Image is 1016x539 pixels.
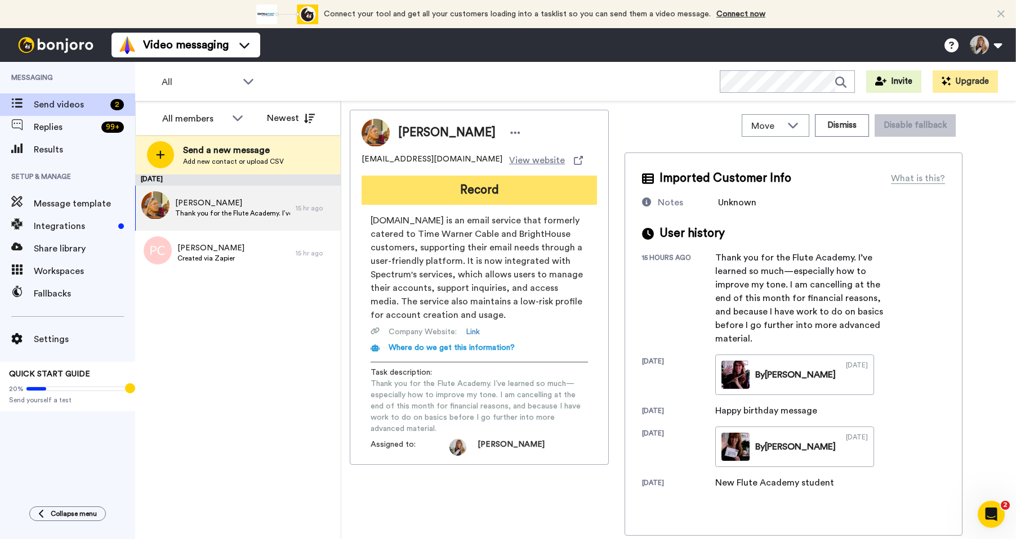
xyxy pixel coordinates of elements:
[162,112,226,125] div: All members
[449,439,466,456] img: b92c3bcc-6fde-43af-a477-fd3260b9ac74-1704150100.jpg
[891,172,945,185] div: What is this?
[751,119,782,133] span: Move
[815,114,869,137] button: Dismiss
[478,439,545,456] span: [PERSON_NAME]
[34,143,135,156] span: Results
[389,344,515,352] span: Where do we get this information?
[177,242,244,254] span: [PERSON_NAME]
[175,197,290,209] span: [PERSON_NAME]
[389,326,457,338] span: Company Website :
[101,122,124,133] div: 99 +
[362,154,502,167] span: [EMAIL_ADDRESS][DOMAIN_NAME]
[875,114,956,137] button: Disable fallback
[125,383,135,393] div: Tooltip anchor
[29,506,106,521] button: Collapse menu
[642,406,715,417] div: [DATE]
[371,378,588,434] span: Thank you for the Flute Academy. I’ve learned so much—especially how to improve my tone. I am can...
[143,37,229,53] span: Video messaging
[9,384,24,393] span: 20%
[141,191,170,219] img: ae58f87d-c393-49fc-912c-a42f77de05e5.jpg
[175,209,290,218] span: Thank you for the Flute Academy. I’ve learned so much—especially how to improve my tone. I am can...
[34,287,135,300] span: Fallbacks
[162,75,237,89] span: All
[177,254,244,263] span: Created via Zapier
[110,99,124,110] div: 2
[34,120,97,134] span: Replies
[755,440,836,453] div: By [PERSON_NAME]
[658,196,683,209] div: Notes
[371,367,449,378] span: Task description :
[978,501,1005,528] iframe: Intercom live chat
[716,10,765,18] a: Connect now
[398,124,496,141] span: [PERSON_NAME]
[118,36,136,54] img: vm-color.svg
[642,357,715,395] div: [DATE]
[259,107,323,129] button: Newest
[642,253,715,345] div: 15 hours ago
[34,219,114,233] span: Integrations
[362,176,597,205] button: Record
[371,439,449,456] span: Assigned to:
[296,204,335,213] div: 15 hr ago
[721,361,750,389] img: 0159d3b5-7057-4158-ba0c-3d3ba1d1570b-thumb.jpg
[846,433,868,461] div: [DATE]
[659,170,791,187] span: Imported Customer Info
[183,143,284,157] span: Send a new message
[755,368,836,381] div: By [PERSON_NAME]
[659,225,725,242] span: User history
[509,154,565,167] span: View website
[34,98,106,111] span: Send videos
[715,354,874,395] a: By[PERSON_NAME][DATE]
[362,119,390,147] img: Image of April Kain-Breese
[715,404,817,417] div: Happy birthday message
[324,10,711,18] span: Connect your tool and get all your customers loading into a tasklist so you can send them a video...
[183,157,284,166] span: Add new contact or upload CSV
[715,476,834,489] div: New Flute Academy student
[933,70,998,93] button: Upgrade
[144,236,172,264] img: pc.png
[642,478,715,489] div: [DATE]
[34,197,135,210] span: Message template
[846,361,868,389] div: [DATE]
[1001,501,1010,510] span: 2
[718,198,756,207] span: Unknown
[715,426,874,467] a: By[PERSON_NAME][DATE]
[256,5,318,24] div: animation
[34,242,135,255] span: Share library
[721,433,750,461] img: 008c191e-e9f9-4110-a84a-1cb546796024-thumb.jpg
[9,396,126,405] span: Send yourself a test
[51,509,97,518] span: Collapse menu
[14,37,98,53] img: bj-logo-header-white.svg
[371,214,588,322] span: [DOMAIN_NAME] is an email service that formerly catered to Time Warner Cable and BrightHouse cust...
[34,264,135,278] span: Workspaces
[466,326,480,338] a: Link
[9,370,90,378] span: QUICK START GUIDE
[715,251,895,345] div: Thank you for the Flute Academy. I’ve learned so much—especially how to improve my tone. I am can...
[135,174,341,186] div: [DATE]
[34,333,135,346] span: Settings
[296,249,335,258] div: 15 hr ago
[642,429,715,467] div: [DATE]
[866,70,921,93] button: Invite
[509,154,583,167] a: View website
